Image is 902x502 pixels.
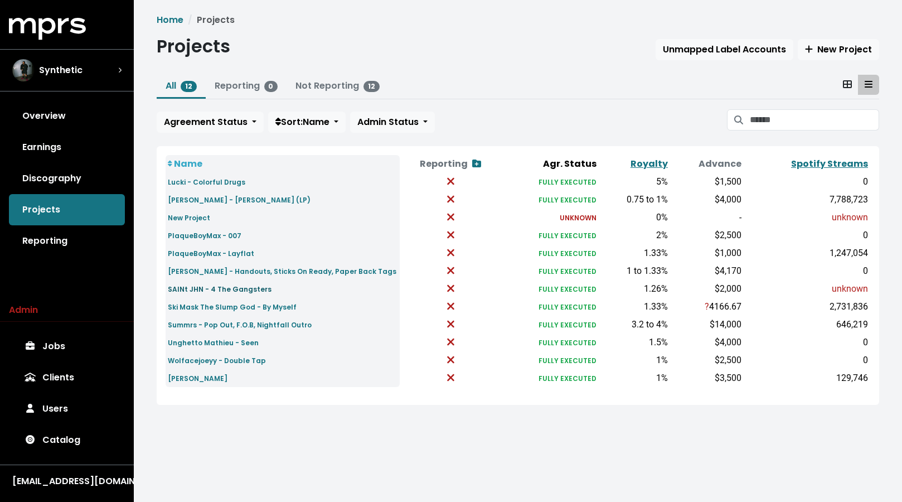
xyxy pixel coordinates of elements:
[9,163,125,194] a: Discography
[599,334,670,351] td: 1.5%
[715,373,741,383] span: $3,500
[168,318,312,331] a: Summrs - Pop Out, F.O.B, Nightfall Outro
[168,231,241,240] small: PlaqueBoyMax - 007
[791,157,868,170] a: Spotify Streams
[9,22,86,35] a: mprs logo
[181,81,197,92] span: 12
[9,393,125,424] a: Users
[157,13,879,27] nav: breadcrumb
[166,79,197,92] a: All12
[164,115,248,128] span: Agreement Status
[168,354,266,366] a: Wolfacejoeyy - Double Tap
[9,424,125,456] a: Catalog
[157,13,183,26] a: Home
[865,80,872,89] svg: Table View
[656,39,793,60] button: Unmapped Label Accounts
[663,43,786,56] span: Unmapped Label Accounts
[715,176,741,187] span: $1,500
[9,362,125,393] a: Clients
[599,173,670,191] td: 5%
[539,374,597,383] small: FULLY EXECUTED
[539,320,597,330] small: FULLY EXECUTED
[539,177,597,187] small: FULLY EXECUTED
[168,213,210,223] small: New Project
[670,209,744,226] td: -
[215,79,278,92] a: Reporting0
[744,334,870,351] td: 0
[539,284,597,294] small: FULLY EXECUTED
[168,371,227,384] a: [PERSON_NAME]
[744,262,870,280] td: 0
[744,226,870,244] td: 0
[832,283,868,294] span: unknown
[295,79,380,92] a: Not Reporting12
[168,320,312,330] small: Summrs - Pop Out, F.O.B, Nightfall Outro
[744,369,870,387] td: 129,746
[599,191,670,209] td: 0.75 to 1%
[744,173,870,191] td: 0
[599,226,670,244] td: 2%
[168,267,396,276] small: [PERSON_NAME] - Handouts, Sticks On Ready, Paper Back Tags
[599,244,670,262] td: 1.33%
[9,225,125,257] a: Reporting
[166,155,400,173] th: Name
[832,212,868,223] span: unknown
[599,280,670,298] td: 1.26%
[599,369,670,387] td: 1%
[9,132,125,163] a: Earnings
[168,211,210,224] a: New Project
[539,356,597,365] small: FULLY EXECUTED
[357,115,419,128] span: Admin Status
[183,13,235,27] li: Projects
[599,262,670,280] td: 1 to 1.33%
[715,355,741,365] span: $2,500
[168,195,311,205] small: [PERSON_NAME] - [PERSON_NAME] (LP)
[275,115,329,128] span: Sort: Name
[168,229,241,242] a: PlaqueBoyMax - 007
[798,39,879,60] button: New Project
[264,81,278,92] span: 0
[168,177,245,187] small: Lucki - Colorful Drugs
[744,244,870,262] td: 1,247,054
[744,351,870,369] td: 0
[715,194,741,205] span: $4,000
[539,338,597,347] small: FULLY EXECUTED
[168,300,297,313] a: Ski Mask The Slump God - By Myself
[168,356,266,365] small: Wolfacejoeyy - Double Tap
[560,213,597,223] small: UNKNOWN
[539,249,597,258] small: FULLY EXECUTED
[670,155,744,173] th: Advance
[168,338,259,347] small: Unghetto Mathieu - Seen
[705,301,741,312] span: 4166.67
[715,266,741,276] span: $4,170
[539,267,597,276] small: FULLY EXECUTED
[599,209,670,226] td: 0%
[599,298,670,316] td: 1.33%
[168,284,271,294] small: SAINt JHN - 4 The Gangsters
[157,36,230,57] h1: Projects
[168,249,254,258] small: PlaqueBoyMax - Layflat
[350,112,435,133] button: Admin Status
[744,298,870,316] td: 2,731,836
[12,475,122,488] div: [EMAIL_ADDRESS][DOMAIN_NAME]
[168,193,311,206] a: [PERSON_NAME] - [PERSON_NAME] (LP)
[631,157,668,170] a: Royalty
[715,337,741,347] span: $4,000
[9,100,125,132] a: Overview
[539,231,597,240] small: FULLY EXECUTED
[9,474,125,489] button: [EMAIL_ADDRESS][DOMAIN_NAME]
[363,81,380,92] span: 12
[750,109,879,131] input: Search projects
[400,155,502,173] th: Reporting
[12,59,35,81] img: The selected account / producer
[168,247,254,259] a: PlaqueBoyMax - Layflat
[539,195,597,205] small: FULLY EXECUTED
[168,336,259,349] a: Unghetto Mathieu - Seen
[843,80,852,89] svg: Card View
[168,374,227,383] small: [PERSON_NAME]
[715,230,741,240] span: $2,500
[744,316,870,334] td: 646,219
[539,302,597,312] small: FULLY EXECUTED
[9,331,125,362] a: Jobs
[502,155,599,173] th: Agr. Status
